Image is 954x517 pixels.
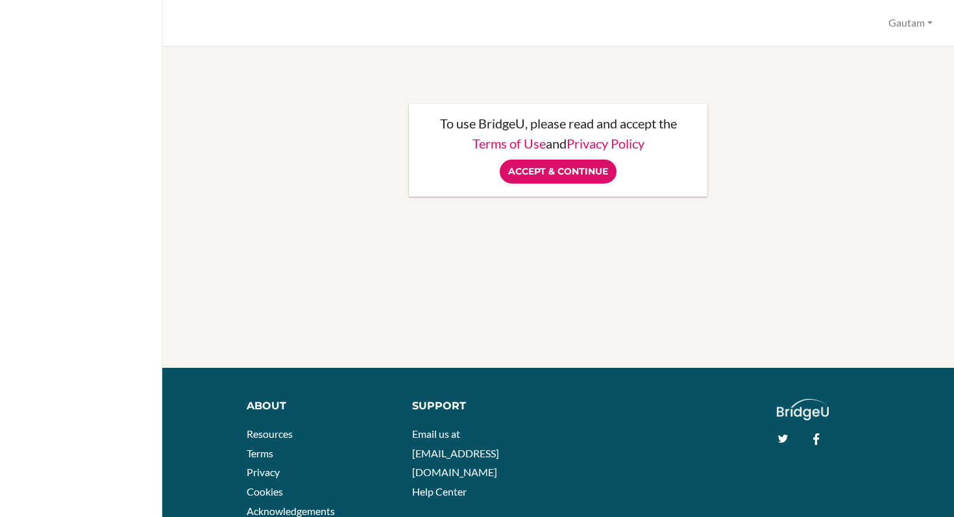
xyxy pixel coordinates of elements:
a: Email us at [EMAIL_ADDRESS][DOMAIN_NAME] [412,427,499,478]
a: Help Center [412,485,467,498]
div: About [247,399,393,414]
a: Resources [247,427,293,440]
a: Terms [247,447,273,459]
a: Privacy [247,466,280,478]
img: logo_white@2x-f4f0deed5e89b7ecb1c2cc34c3e3d731f90f0f143d5ea2071677605dd97b5244.png [777,399,829,420]
a: Acknowledgements [247,505,335,517]
button: Gautam [883,11,938,35]
div: Support [412,399,548,414]
p: To use BridgeU, please read and accept the [422,117,694,130]
a: Terms of Use [472,136,546,151]
input: Accept & Continue [500,160,617,184]
a: Privacy Policy [567,136,644,151]
a: Cookies [247,485,283,498]
p: and [422,137,694,150]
